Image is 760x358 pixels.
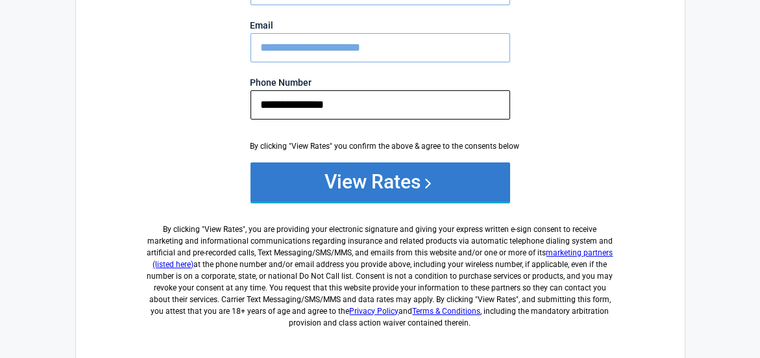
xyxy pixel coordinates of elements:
[205,225,243,234] span: View Rates
[251,21,510,30] label: Email
[147,213,613,329] label: By clicking " ", you are providing your electronic signature and giving your express written e-si...
[153,248,613,269] a: marketing partners (listed here)
[413,307,481,316] a: Terms & Conditions
[251,140,510,152] div: By clicking "View Rates" you confirm the above & agree to the consents below
[251,162,510,201] button: View Rates
[251,78,510,87] label: Phone Number
[350,307,399,316] a: Privacy Policy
